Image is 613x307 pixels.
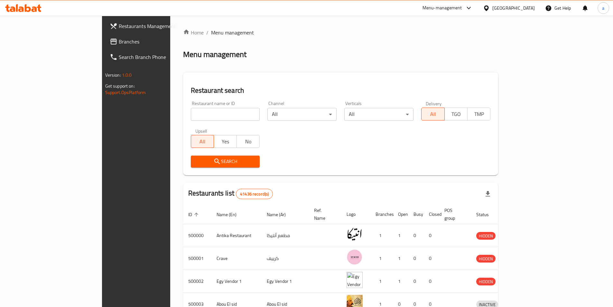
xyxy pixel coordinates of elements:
[370,247,393,270] td: 1
[408,224,424,247] td: 0
[444,108,468,120] button: TGO
[408,270,424,293] td: 0
[347,272,363,288] img: Egy Vendor 1
[444,206,463,222] span: POS group
[424,205,439,224] th: Closed
[447,110,465,119] span: TGO
[480,186,496,202] div: Export file
[105,71,121,79] span: Version:
[195,129,207,133] label: Upsell
[424,247,439,270] td: 0
[424,110,442,119] span: All
[217,211,245,218] span: Name (En)
[602,5,604,12] span: a
[393,270,408,293] td: 1
[105,34,204,49] a: Branches
[191,156,260,168] button: Search
[476,255,496,263] span: HIDDEN
[196,158,255,166] span: Search
[239,137,257,146] span: No
[347,249,363,265] img: Crave
[236,191,273,197] span: 41436 record(s)
[211,224,262,247] td: Antika Restaurant
[267,108,337,121] div: All
[476,211,497,218] span: Status
[344,108,413,121] div: All
[492,5,535,12] div: [GEOGRAPHIC_DATA]
[408,205,424,224] th: Busy
[188,188,273,199] h2: Restaurants list
[370,270,393,293] td: 1
[214,135,237,148] button: Yes
[211,247,262,270] td: Crave
[341,205,370,224] th: Logo
[467,108,490,120] button: TMP
[370,205,393,224] th: Branches
[370,224,393,247] td: 1
[105,82,135,90] span: Get support on:
[476,255,496,263] div: HIDDEN
[206,29,209,36] li: /
[262,224,309,247] td: مطعم أنتيكا
[119,53,199,61] span: Search Branch Phone
[188,211,200,218] span: ID
[476,278,496,285] span: HIDDEN
[211,270,262,293] td: Egy Vendor 1
[262,247,309,270] td: كرييف
[191,108,260,121] input: Search for restaurant name or ID..
[314,206,334,222] span: Ref. Name
[105,18,204,34] a: Restaurants Management
[191,135,214,148] button: All
[470,110,488,119] span: TMP
[105,88,146,97] a: Support.OpsPlatform
[262,270,309,293] td: Egy Vendor 1
[393,205,408,224] th: Open
[267,211,294,218] span: Name (Ar)
[217,137,234,146] span: Yes
[194,137,211,146] span: All
[236,189,273,199] div: Total records count
[421,108,444,120] button: All
[211,29,254,36] span: Menu management
[237,135,260,148] button: No
[191,86,491,95] h2: Restaurant search
[424,224,439,247] td: 0
[183,29,498,36] nav: breadcrumb
[119,38,199,45] span: Branches
[105,49,204,65] a: Search Branch Phone
[122,71,132,79] span: 1.0.0
[119,22,199,30] span: Restaurants Management
[393,247,408,270] td: 1
[426,101,442,106] label: Delivery
[424,270,439,293] td: 0
[347,226,363,242] img: Antika Restaurant
[393,224,408,247] td: 1
[408,247,424,270] td: 0
[476,232,496,240] span: HIDDEN
[476,278,496,285] div: HIDDEN
[183,49,246,60] h2: Menu management
[423,4,462,12] div: Menu-management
